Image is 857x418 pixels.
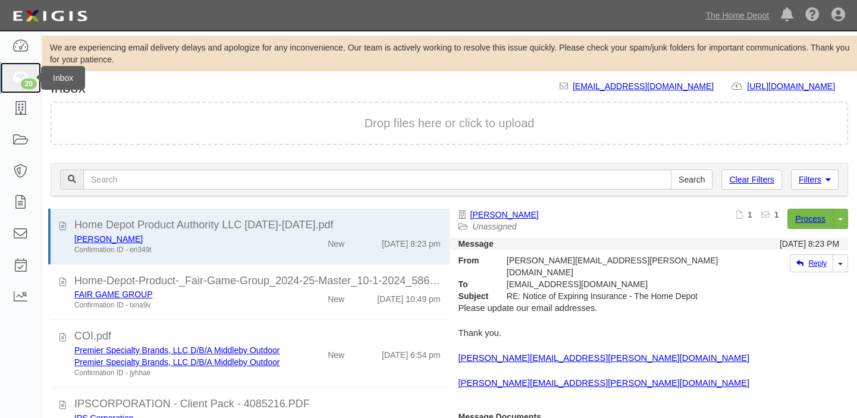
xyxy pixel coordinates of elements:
div: [DATE] 8:23 pm [382,233,441,250]
a: [PERSON_NAME] [470,210,539,219]
div: Home-Depot-Product-_Fair-Game-Group_2024-25-Master_10-1-2024_586768492_1.pdf [74,274,441,289]
a: FAIR GAME GROUP [74,290,152,299]
a: The Home Depot [699,4,775,27]
a: [PERSON_NAME][EMAIL_ADDRESS][PERSON_NAME][DOMAIN_NAME] [459,353,749,363]
i: Help Center - Complianz [805,8,820,23]
div: Home Depot Product Authority LLC 2025-2026.pdf [74,218,441,233]
img: logo-5460c22ac91f19d4615b14bd174203de0afe785f0fc80cf4dbbc73dc1793850b.png [9,5,91,27]
a: Premier Specialty Brands, LLC D/B/A Middleby Outdoor [74,345,280,355]
a: [EMAIL_ADDRESS][DOMAIN_NAME] [573,81,714,91]
input: Search [671,169,712,190]
a: Unassigned [473,222,517,231]
div: [DATE] 6:54 pm [382,344,441,361]
div: [DATE] 10:49 pm [377,288,440,305]
a: Clear Filters [721,169,781,190]
strong: Message [459,239,494,249]
a: Reply [790,254,833,272]
strong: To [450,278,498,290]
div: We are experiencing email delivery delays and apologize for any inconvenience. Our team is active... [42,42,857,65]
a: Process [787,209,833,229]
div: Premier Specialty Brands, LLC D/B/A Middleby Outdoor [74,356,281,368]
b: 1 [774,210,779,219]
strong: From [450,254,498,266]
div: IPSCORPORATION - Client Pack - 4085216.PDF [74,397,441,412]
div: RE: Notice of Expiring Insurance - The Home Depot [498,290,740,302]
div: Confirmation ID - jyhhae [74,368,281,378]
div: Confirmation ID - en349t [74,245,281,255]
input: Search [83,169,671,190]
div: New [328,233,344,250]
a: Premier Specialty Brands, LLC D/B/A Middleby Outdoor [74,357,280,367]
button: Drop files here or click to upload [365,115,535,132]
div: New [328,288,344,305]
div: 20 [21,78,37,89]
div: Premier Specialty Brands, LLC D/B/A Middleby Outdoor [74,344,281,356]
b: 1 [748,210,752,219]
div: [DATE] 8:23 PM [780,238,839,250]
span: Thank you. [459,328,502,338]
div: Confirmation ID - txna9v [74,300,281,310]
div: party-mv3cm3@sbainsurance.homedepot.com [498,278,740,290]
div: Inbox [41,66,85,90]
div: BARRETTE [74,233,281,245]
strong: Subject [450,290,498,302]
a: [URL][DOMAIN_NAME] [747,81,848,91]
a: Filters [791,169,839,190]
a: [PERSON_NAME] [74,234,143,244]
span: Please update our email addresses. [459,303,598,313]
div: COI.pdf [74,329,441,344]
div: FAIR GAME GROUP [74,288,281,300]
div: New [328,344,344,361]
a: [PERSON_NAME][EMAIL_ADDRESS][PERSON_NAME][DOMAIN_NAME] [459,378,749,388]
div: [PERSON_NAME][EMAIL_ADDRESS][PERSON_NAME][DOMAIN_NAME] [498,254,740,278]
